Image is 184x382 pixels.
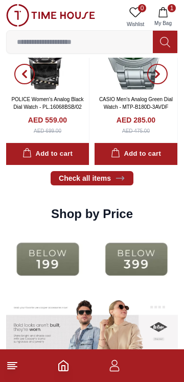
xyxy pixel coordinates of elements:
button: Add to cart [95,143,177,165]
h2: Shop by Price [51,206,133,222]
span: My Bag [150,19,176,27]
span: 1 [168,4,176,12]
div: Add to cart [22,148,73,160]
img: ... [6,232,89,286]
span: 0 [138,4,146,12]
button: 1My Bag [148,4,178,30]
div: AED 475.00 [122,127,150,135]
button: Add to cart [6,143,89,165]
a: CASIO Men's Analog Green Dial Watch - MTP-B180D-3AVDF [99,97,173,110]
a: Home [57,360,70,372]
a: Check all items [51,171,133,185]
a: POLICE Women's Analog Black Dial Watch - PL.16068BSB/02 [11,97,83,110]
img: Banner Image [135,296,178,356]
img: ... [6,4,95,27]
h4: AED 559.00 [28,115,67,125]
img: Banner Image [49,296,92,356]
div: AED 699.00 [34,127,61,135]
h4: AED 285.00 [117,115,155,125]
span: Wishlist [123,20,148,28]
img: Banner Image [6,296,49,356]
img: Banner Image [92,296,135,356]
div: Add to cart [111,148,161,160]
img: ... [95,232,178,286]
a: 0Wishlist [123,4,148,30]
